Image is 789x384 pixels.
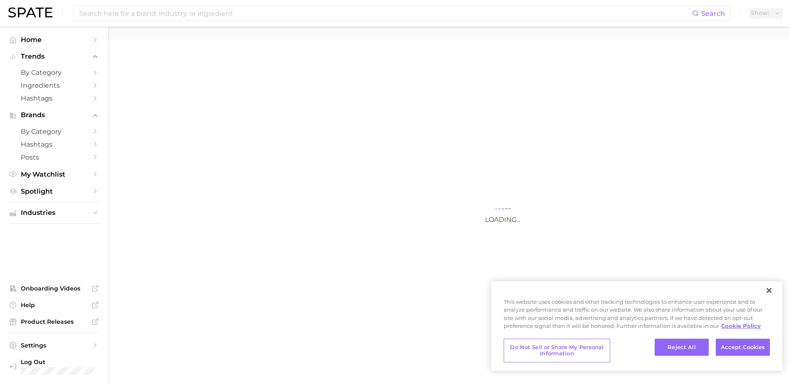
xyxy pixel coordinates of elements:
input: Search here for a brand, industry, or ingredient [78,6,692,20]
a: Hashtags [7,92,101,105]
span: Product Releases [21,318,87,325]
button: Close [760,281,778,300]
div: This website uses cookies and other tracking technologies to enhance user experience and to analy... [491,298,782,335]
span: Help [21,301,87,309]
span: Hashtags [21,94,87,102]
span: Industries [21,209,87,217]
a: Product Releases [7,315,101,328]
span: Log Out [21,358,111,366]
span: Search [701,10,725,17]
span: Show [751,11,769,15]
span: by Category [21,128,87,135]
a: My Watchlist [7,168,101,181]
button: Reject All [655,339,709,356]
a: Settings [7,339,101,352]
button: Show [749,8,783,19]
a: by Category [7,66,101,79]
span: Trends [21,53,87,60]
h3: Loading... [420,216,586,224]
a: Ingredients [7,79,101,92]
button: Brands [7,109,101,121]
a: by Category [7,125,101,138]
img: SPATE [8,7,52,17]
a: Help [7,299,101,311]
span: Onboarding Videos [21,285,87,292]
div: Privacy [491,281,782,371]
span: My Watchlist [21,170,87,178]
span: by Category [21,69,87,76]
a: Posts [7,151,101,164]
button: Do Not Sell or Share My Personal Information, Opens the preference center dialog [504,339,610,362]
a: Onboarding Videos [7,282,101,295]
a: Log out. Currently logged in with e-mail jayme.clifton@kmgtgroup.com. [7,356,101,377]
span: Hashtags [21,140,87,148]
span: Settings [21,342,87,349]
button: Industries [7,207,101,219]
a: Hashtags [7,138,101,151]
span: Spotlight [21,187,87,195]
button: Trends [7,50,101,63]
a: Spotlight [7,185,101,198]
span: Posts [21,153,87,161]
span: Home [21,36,87,44]
a: More information about your privacy, opens in a new tab [721,322,761,329]
span: Brands [21,111,87,119]
button: Accept Cookies [716,339,770,356]
a: Home [7,33,101,46]
span: Ingredients [21,81,87,89]
div: Cookie banner [491,281,782,371]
